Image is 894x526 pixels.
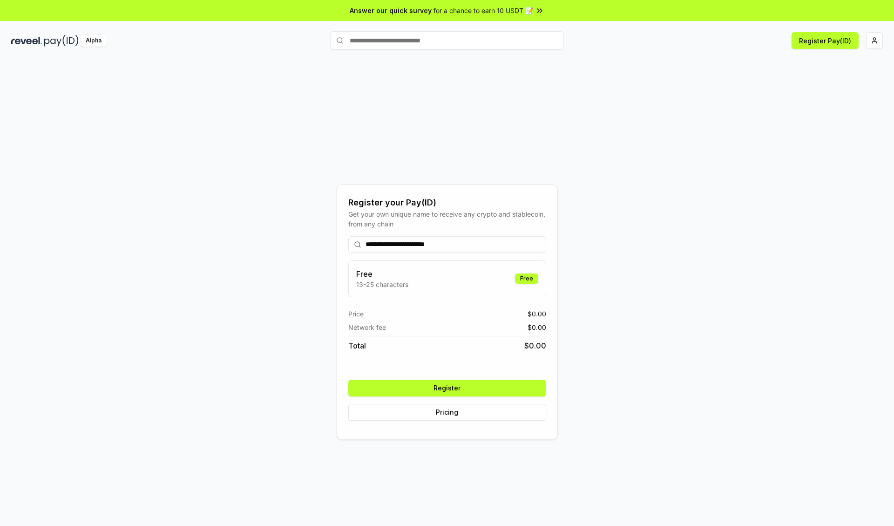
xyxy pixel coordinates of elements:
[528,322,546,332] span: $ 0.00
[356,280,408,289] p: 13-25 characters
[348,196,546,209] div: Register your Pay(ID)
[515,273,538,284] div: Free
[348,209,546,229] div: Get your own unique name to receive any crypto and stablecoin, from any chain
[81,35,107,47] div: Alpha
[350,6,432,15] span: Answer our quick survey
[348,404,546,421] button: Pricing
[348,340,366,351] span: Total
[433,6,533,15] span: for a chance to earn 10 USDT 📝
[524,340,546,351] span: $ 0.00
[348,380,546,396] button: Register
[348,309,364,319] span: Price
[792,32,859,49] button: Register Pay(ID)
[356,268,408,280] h3: Free
[11,35,42,47] img: reveel_dark
[528,309,546,319] span: $ 0.00
[44,35,79,47] img: pay_id
[348,322,386,332] span: Network fee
